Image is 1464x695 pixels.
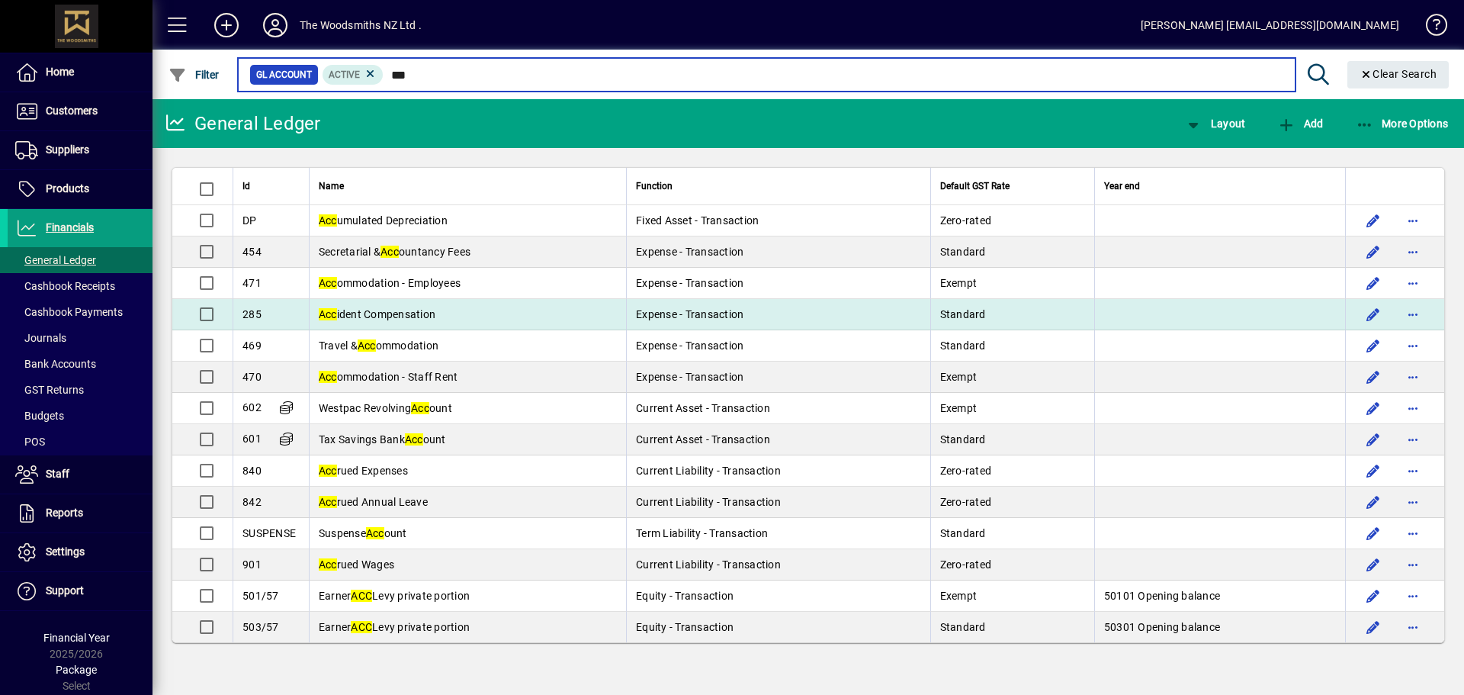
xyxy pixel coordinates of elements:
[202,11,251,39] button: Add
[1352,110,1453,137] button: More Options
[636,402,770,414] span: Current Asset - Transaction
[15,332,66,344] span: Journals
[8,494,152,533] a: Reports
[165,61,223,88] button: Filter
[940,558,992,571] span: Zero-rated
[636,339,743,352] span: Expense - Transaction
[351,590,372,602] em: ACC
[940,371,978,383] span: Exempt
[940,496,992,508] span: Zero-rated
[319,465,408,477] span: rued Expenses
[46,468,69,480] span: Staff
[940,277,978,289] span: Exempt
[940,590,978,602] span: Exempt
[636,371,743,383] span: Expense - Transaction
[319,402,452,414] span: Westpac Revolving ount
[15,254,96,266] span: General Ledger
[1361,459,1385,483] button: Edit
[1401,365,1425,389] button: More options
[940,178,1010,195] span: Default GST Rate
[46,66,74,78] span: Home
[242,590,279,602] span: 501/57
[8,247,152,273] a: General Ledger
[1361,333,1385,358] button: Edit
[1104,621,1220,633] span: 50301 Opening balance
[1401,552,1425,577] button: More options
[1361,490,1385,514] button: Edit
[1401,302,1425,327] button: More options
[242,339,262,352] span: 469
[319,277,461,289] span: ommodation - Employees
[319,371,337,383] em: Acc
[8,403,152,429] a: Budgets
[319,433,446,446] span: Tax Savings Bank ount
[8,53,152,92] a: Home
[1361,615,1385,639] button: Edit
[8,325,152,351] a: Journals
[319,590,470,602] span: Earner Levy private portion
[46,584,84,597] span: Support
[8,455,152,494] a: Staff
[1401,396,1425,420] button: More options
[242,277,262,289] span: 471
[940,402,978,414] span: Exempt
[319,621,470,633] span: Earner Levy private portion
[1356,117,1449,130] span: More Options
[1273,110,1327,137] button: Add
[636,308,743,320] span: Expense - Transaction
[8,533,152,571] a: Settings
[8,131,152,169] a: Suppliers
[1361,521,1385,545] button: Edit
[319,496,337,508] em: Acc
[15,436,45,448] span: POS
[1361,396,1385,420] button: Edit
[1180,110,1249,137] button: Layout
[319,308,337,320] em: Acc
[1401,521,1425,545] button: More options
[940,246,986,258] span: Standard
[46,507,83,519] span: Reports
[1361,240,1385,264] button: Edit
[319,558,337,571] em: Acc
[46,545,85,558] span: Settings
[1401,459,1425,483] button: More options
[15,410,64,422] span: Budgets
[46,221,94,233] span: Financials
[1361,584,1385,608] button: Edit
[1104,178,1140,195] span: Year end
[1104,590,1220,602] span: 50101 Opening balance
[636,558,781,571] span: Current Liability - Transaction
[405,433,423,446] em: Acc
[366,527,384,539] em: Acc
[329,69,360,80] span: Active
[351,621,372,633] em: ACC
[1360,68,1437,80] span: Clear Search
[1401,490,1425,514] button: More options
[940,621,986,633] span: Standard
[358,339,376,352] em: Acc
[8,273,152,299] a: Cashbook Receipts
[242,433,262,445] span: 601
[1401,271,1425,295] button: More options
[56,664,97,676] span: Package
[8,351,152,377] a: Bank Accounts
[242,308,262,320] span: 285
[46,182,89,195] span: Products
[1401,333,1425,358] button: More options
[1401,240,1425,264] button: More options
[1414,3,1445,53] a: Knowledge Base
[1361,208,1385,233] button: Edit
[940,339,986,352] span: Standard
[940,527,986,539] span: Standard
[319,178,344,195] span: Name
[636,621,734,633] span: Equity - Transaction
[636,496,781,508] span: Current Liability - Transaction
[46,143,89,156] span: Suppliers
[1361,427,1385,452] button: Edit
[323,65,384,85] mat-chip: Activation Status: Active
[940,308,986,320] span: Standard
[169,69,220,81] span: Filter
[319,339,438,352] span: Travel & ommodation
[242,371,262,383] span: 470
[8,170,152,208] a: Products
